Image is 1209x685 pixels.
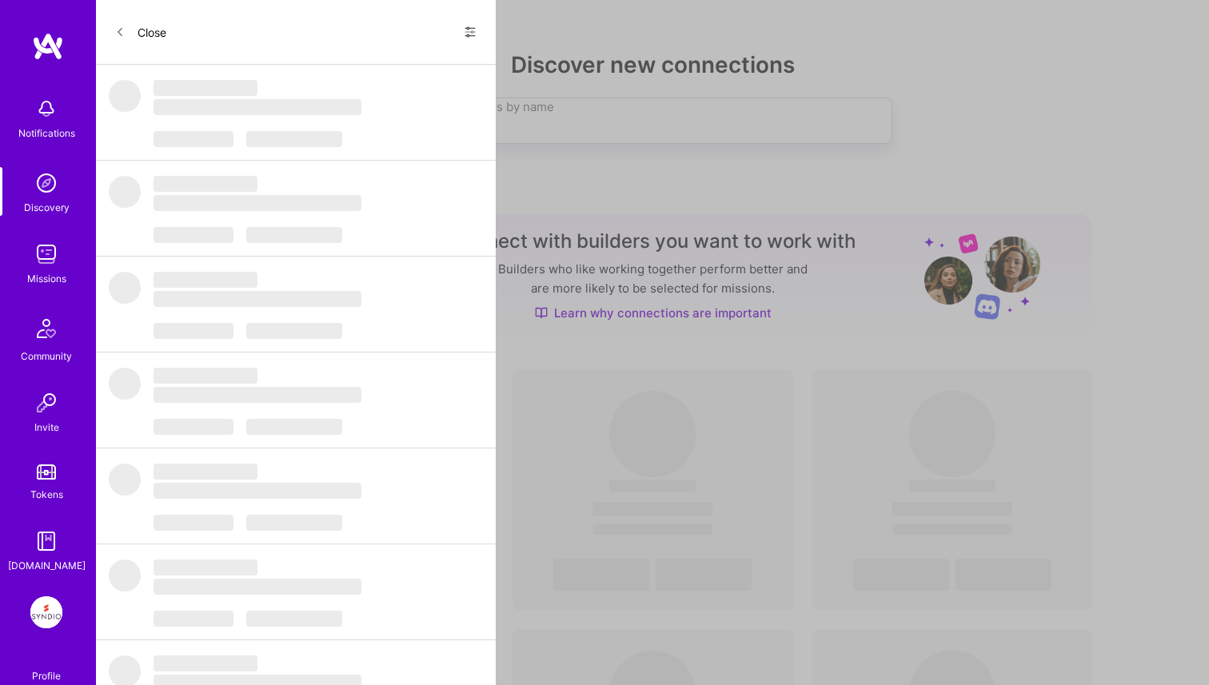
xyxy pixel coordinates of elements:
[154,607,233,627] button: ‌
[246,128,342,147] button: ‌
[154,611,233,627] span: ‌
[109,272,141,304] span: ‌
[154,80,257,96] span: ‌
[30,387,62,419] img: Invite
[8,557,86,574] div: [DOMAIN_NAME]
[154,320,233,339] button: ‌
[154,655,257,671] span: ‌
[154,291,361,307] span: ‌
[246,607,342,627] button: ‌
[109,464,141,496] span: ‌
[24,199,70,216] div: Discovery
[154,272,257,288] span: ‌
[154,387,361,403] span: ‌
[30,486,63,503] div: Tokens
[109,80,141,112] span: ‌
[30,596,62,628] img: Syndio: Transformation Engine Modernization
[246,611,342,627] span: ‌
[34,419,59,436] div: Invite
[246,224,342,243] button: ‌
[246,320,342,339] button: ‌
[109,368,141,400] span: ‌
[154,99,361,115] span: ‌
[154,224,233,243] button: ‌
[246,512,342,531] button: ‌
[21,348,72,364] div: Community
[246,416,342,435] button: ‌
[154,176,257,192] span: ‌
[154,416,233,435] button: ‌
[27,270,66,287] div: Missions
[26,651,66,683] a: Profile
[246,323,342,339] span: ‌
[154,419,233,435] span: ‌
[154,560,257,575] span: ‌
[109,176,141,208] span: ‌
[246,131,342,147] span: ‌
[109,560,141,591] span: ‌
[154,579,361,595] span: ‌
[30,238,62,270] img: teamwork
[154,128,233,147] button: ‌
[154,195,361,211] span: ‌
[32,32,64,61] img: logo
[154,512,233,531] button: ‌
[32,667,61,683] div: Profile
[154,368,257,384] span: ‌
[246,227,342,243] span: ‌
[18,125,75,141] div: Notifications
[246,419,342,435] span: ‌
[154,131,233,147] span: ‌
[26,596,66,628] a: Syndio: Transformation Engine Modernization
[154,515,233,531] span: ‌
[154,483,361,499] span: ‌
[30,167,62,199] img: discovery
[37,464,56,480] img: tokens
[115,19,166,45] button: Close
[246,515,342,531] span: ‌
[27,309,66,348] img: Community
[30,93,62,125] img: bell
[154,323,233,339] span: ‌
[154,464,257,480] span: ‌
[154,227,233,243] span: ‌
[30,525,62,557] img: guide book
